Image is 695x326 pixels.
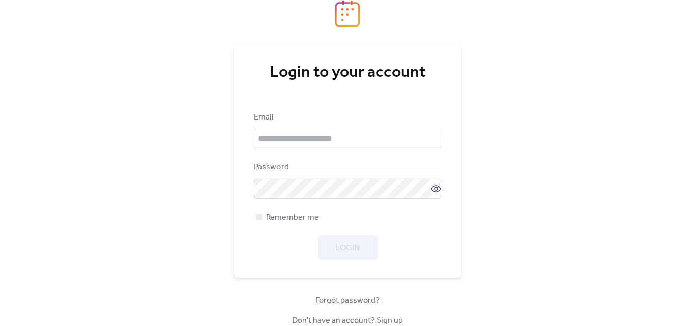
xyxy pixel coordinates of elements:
div: Password [254,161,439,173]
div: Email [254,111,439,124]
div: Login to your account [254,63,441,83]
span: Forgot password? [315,294,380,307]
span: Remember me [266,212,319,224]
a: Forgot password? [315,298,380,303]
